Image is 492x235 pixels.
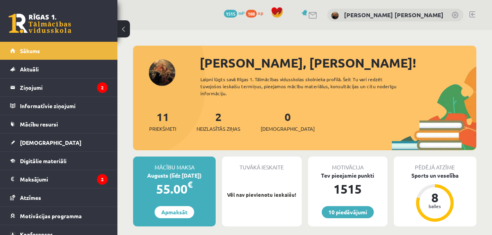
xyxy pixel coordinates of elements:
[308,180,387,198] div: 1515
[97,82,108,93] i: 2
[196,110,240,133] a: 2Neizlasītās ziņas
[394,171,476,180] div: Sports un veselība
[394,157,476,171] div: Pēdējā atzīme
[149,125,176,133] span: Priekšmeti
[20,157,67,164] span: Digitālie materiāli
[10,207,108,225] a: Motivācijas programma
[97,174,108,185] i: 2
[187,179,193,190] span: €
[133,157,216,171] div: Mācību maksa
[155,206,194,218] a: Apmaksāt
[10,170,108,188] a: Maksājumi2
[308,157,387,171] div: Motivācija
[10,115,108,133] a: Mācību resursi
[308,171,387,180] div: Tev pieejamie punkti
[133,180,216,198] div: 55.00
[322,206,374,218] a: 10 piedāvājumi
[331,12,339,20] img: Pēteris Anatolijs Drazlovskis
[246,10,257,18] span: 188
[246,10,267,16] a: 188 xp
[344,11,443,19] a: [PERSON_NAME] [PERSON_NAME]
[238,10,245,16] span: mP
[20,212,82,219] span: Motivācijas programma
[9,14,71,33] a: Rīgas 1. Tālmācības vidusskola
[261,110,315,133] a: 0[DEMOGRAPHIC_DATA]
[10,189,108,207] a: Atzīmes
[10,42,108,60] a: Sākums
[10,152,108,170] a: Digitālie materiāli
[423,191,447,204] div: 8
[10,134,108,151] a: [DEMOGRAPHIC_DATA]
[20,47,40,54] span: Sākums
[20,170,108,188] legend: Maksājumi
[20,78,108,96] legend: Ziņojumi
[394,171,476,223] a: Sports un veselība 8 balles
[20,121,58,128] span: Mācību resursi
[226,191,297,199] p: Vēl nav pievienotu ieskaišu!
[20,194,41,201] span: Atzīmes
[20,66,39,73] span: Aktuāli
[10,60,108,78] a: Aktuāli
[10,97,108,115] a: Informatīvie ziņojumi
[261,125,315,133] span: [DEMOGRAPHIC_DATA]
[258,10,263,16] span: xp
[133,171,216,180] div: Augusts (līdz [DATE])
[224,10,245,16] a: 1515 mP
[423,204,447,208] div: balles
[196,125,240,133] span: Neizlasītās ziņas
[200,76,406,97] div: Laipni lūgts savā Rīgas 1. Tālmācības vidusskolas skolnieka profilā. Šeit Tu vari redzēt tuvojošo...
[224,10,237,18] span: 1515
[20,139,81,146] span: [DEMOGRAPHIC_DATA]
[200,53,476,72] div: [PERSON_NAME], [PERSON_NAME]!
[20,97,108,115] legend: Informatīvie ziņojumi
[10,78,108,96] a: Ziņojumi2
[222,157,301,171] div: Tuvākā ieskaite
[149,110,176,133] a: 11Priekšmeti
